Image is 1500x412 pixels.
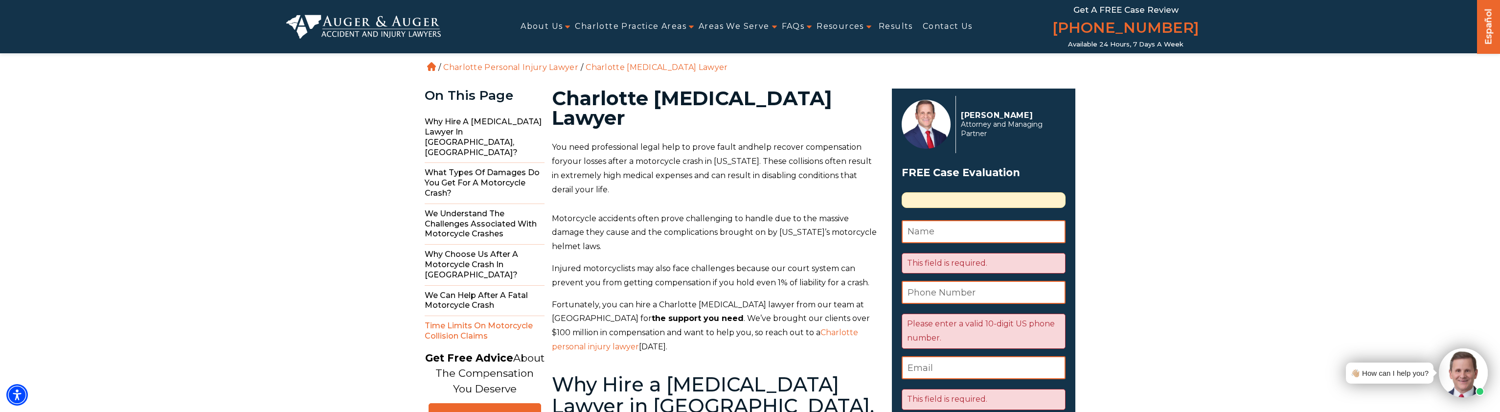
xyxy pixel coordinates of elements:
div: This field is required. [902,389,1066,410]
span: We Can Help After a Fatal Motorcycle Crash [425,286,545,317]
div: On This Page [425,89,545,103]
span: What Types of Damages do You Get for a Motorcycle Crash? [425,163,545,204]
input: Email [902,356,1066,379]
b: the support you need [652,314,744,323]
p: About The Compensation You Deserve [425,350,545,397]
strong: Get Free Advice [425,352,513,364]
a: FAQs [782,16,805,38]
span: Get a FREE Case Review [1073,5,1179,15]
h3: FREE Case Evaluation [902,163,1066,182]
span: Why Choose Us After a Motorcycle Crash in [GEOGRAPHIC_DATA]? [425,245,545,285]
a: Results [879,16,913,38]
img: Herbert Auger [902,100,951,149]
img: Auger & Auger Accident and Injury Lawyers Logo [286,15,441,38]
span: Motorcycle accidents often prove challenging to handle due to the massive damage they cause and t... [552,214,877,252]
span: Time Limits on Motorcycle Collision Claims [425,316,545,346]
span: your losses after a motorcycle crash in [US_STATE]. These collisions often result in extremely hi... [552,157,872,194]
span: [DATE]. [639,342,667,351]
a: Charlotte Personal Injury Lawyer [443,63,578,72]
span: Injured motorcyclists may also face challenges because our court system can prevent you from gett... [552,264,869,287]
a: Contact Us [923,16,973,38]
div: This field is required. [902,253,1066,274]
li: Charlotte [MEDICAL_DATA] Lawyer [583,63,730,72]
span: Why Hire a [MEDICAL_DATA] Lawyer in [GEOGRAPHIC_DATA], [GEOGRAPHIC_DATA]? [425,112,545,163]
div: 👋🏼 How can I help you? [1351,366,1429,380]
a: [PHONE_NUMBER] [1052,17,1199,41]
a: Home [427,62,436,71]
div: Please enter a valid 10-digit US phone number. [902,314,1066,349]
input: Name [902,220,1066,243]
span: Available 24 Hours, 7 Days a Week [1068,41,1183,48]
span: You need professional legal help to prove fault and [552,142,753,152]
input: Phone Number [902,281,1066,304]
h1: Charlotte [MEDICAL_DATA] Lawyer [552,89,880,128]
a: Resources [817,16,864,38]
span: We Understand the Challenges Associated with Motorcycle Crashes [425,204,545,245]
a: Areas We Serve [699,16,770,38]
a: About Us [521,16,563,38]
p: [PERSON_NAME] [961,111,1060,120]
a: Charlotte personal injury lawyer [552,328,858,351]
div: Accessibility Menu [6,384,28,406]
img: Intaker widget Avatar [1439,348,1488,397]
a: Charlotte Practice Areas [575,16,686,38]
span: Fortunately, you can hire a Charlotte [MEDICAL_DATA] lawyer from our team at [GEOGRAPHIC_DATA] for [552,300,864,323]
span: Attorney and Managing Partner [961,120,1060,138]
